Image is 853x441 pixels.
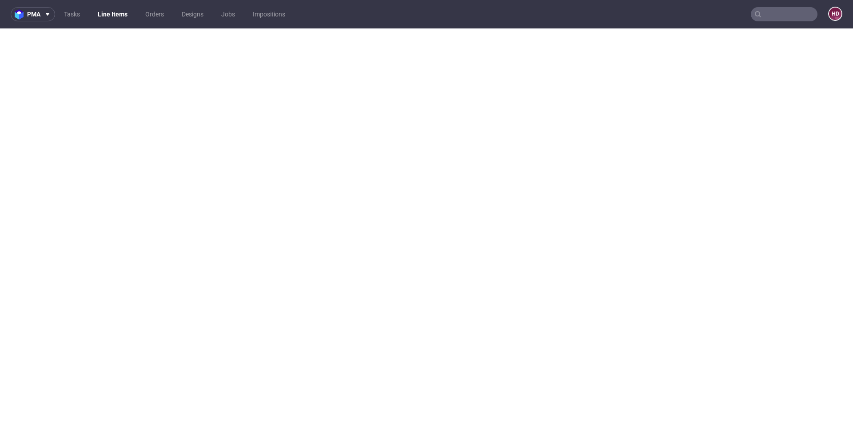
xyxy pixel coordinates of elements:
[247,7,291,21] a: Impositions
[829,8,841,20] figcaption: HD
[27,11,40,17] span: pma
[15,9,27,20] img: logo
[59,7,85,21] a: Tasks
[11,7,55,21] button: pma
[176,7,209,21] a: Designs
[140,7,169,21] a: Orders
[92,7,133,21] a: Line Items
[216,7,240,21] a: Jobs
